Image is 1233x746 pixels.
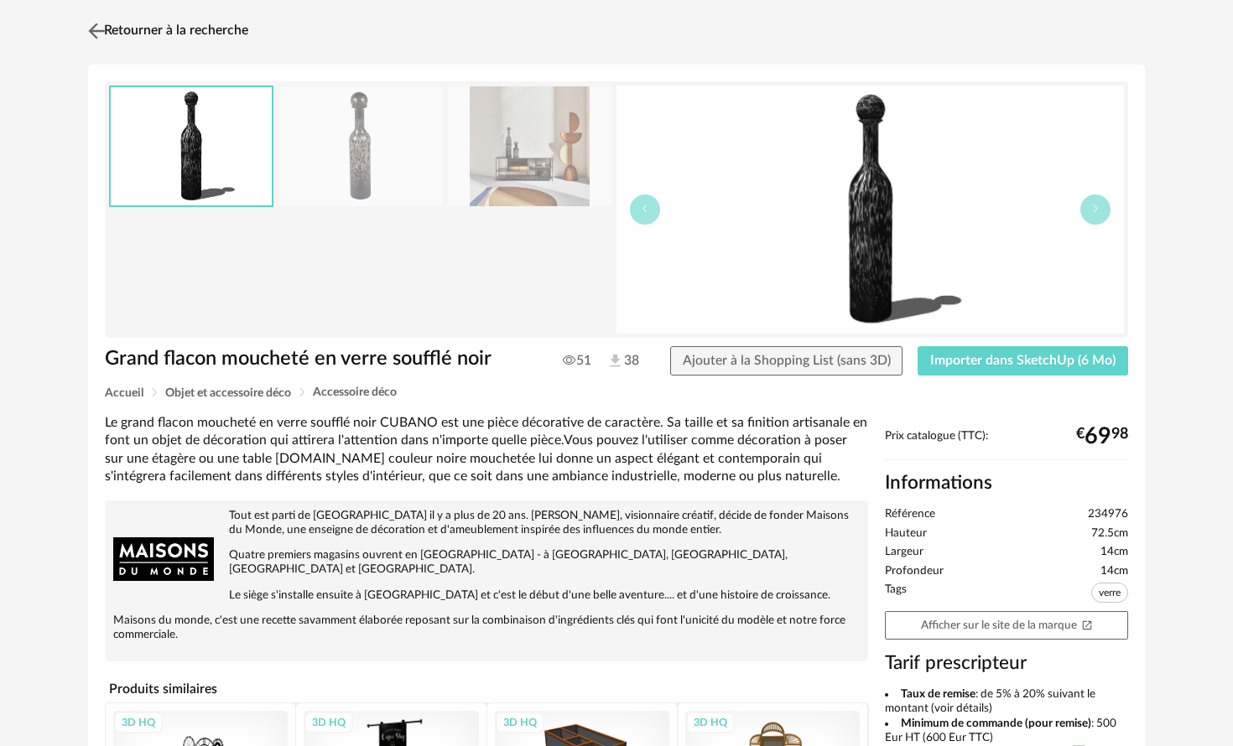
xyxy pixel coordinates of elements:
[616,85,1124,334] img: thumbnail.png
[1076,430,1128,443] div: € 98
[885,564,944,579] span: Profondeur
[279,86,442,206] img: grand-flacon-mouchete-en-verre-souffle-noir-1000-2-5-234976_1.jpg
[105,676,868,702] h4: Produits similaires
[1100,545,1128,560] span: 14cm
[165,387,291,399] span: Objet et accessoire déco
[113,509,860,537] p: Tout est parti de [GEOGRAPHIC_DATA] il y a plus de 20 ans. [PERSON_NAME], visionnaire créatif, dé...
[111,87,272,205] img: thumbnail.png
[885,717,1128,746] li: : 500 Eur HT (600 Eur TTC)
[1081,619,1093,630] span: Open In New icon
[606,352,639,370] span: 38
[448,86,611,206] img: grand-flacon-mouchete-en-verre-souffle-noir-1000-2-5-234976_5.jpg
[885,687,1128,717] li: : de 5% à 20% suivant le montant (voir détails)
[113,548,860,577] p: Quatre premiers magasins ouvrent en [GEOGRAPHIC_DATA] - à [GEOGRAPHIC_DATA], [GEOGRAPHIC_DATA], [...
[686,712,735,733] div: 3D HQ
[105,346,522,372] h1: Grand flacon moucheté en verre soufflé noir
[84,13,248,49] a: Retourner à la recherche
[885,507,935,522] span: Référence
[885,611,1128,640] a: Afficher sur le site de la marqueOpen In New icon
[1091,583,1128,603] span: verre
[113,509,214,609] img: brand logo
[105,386,1128,399] div: Breadcrumb
[1085,430,1111,443] span: 69
[683,354,891,367] span: Ajouter à la Shopping List (sans 3D)
[496,712,544,733] div: 3D HQ
[918,346,1128,376] button: Importer dans SketchUp (6 Mo)
[885,471,1128,495] h2: Informations
[885,583,907,607] span: Tags
[1088,507,1128,522] span: 234976
[1091,526,1128,541] span: 72.5cm
[901,688,975,700] b: Taux de remise
[113,614,860,642] p: Maisons du monde, c'est une recette savamment élaborée reposant sur la combinaison d'ingrédients ...
[930,354,1116,367] span: Importer dans SketchUp (6 Mo)
[313,386,397,398] span: Accessoire déco
[1100,564,1128,579] span: 14cm
[113,588,860,603] p: Le siège s'installe ensuite à [GEOGRAPHIC_DATA] et c'est le début d'une belle aventure.... et d'u...
[105,387,143,399] span: Accueil
[885,545,923,560] span: Largeur
[606,352,624,370] img: Téléchargements
[304,712,353,733] div: 3D HQ
[105,414,868,485] div: Le grand flacon moucheté en verre soufflé noir CUBANO est une pièce décorative de caractère. Sa t...
[670,346,903,376] button: Ajouter à la Shopping List (sans 3D)
[885,429,1128,460] div: Prix catalogue (TTC):
[885,651,1128,676] h3: Tarif prescripteur
[885,526,927,541] span: Hauteur
[85,18,109,43] img: svg+xml;base64,PHN2ZyB3aWR0aD0iMjQiIGhlaWdodD0iMjQiIHZpZXdCb3g9IjAgMCAyNCAyNCIgZmlsbD0ibm9uZSIgeG...
[901,718,1091,729] b: Minimum de commande (pour remise)
[114,712,163,733] div: 3D HQ
[563,352,591,369] span: 51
